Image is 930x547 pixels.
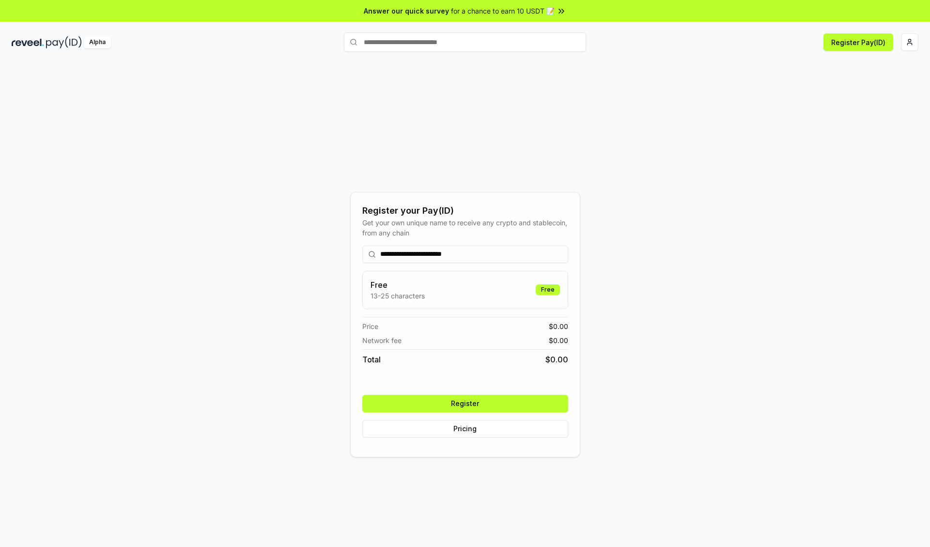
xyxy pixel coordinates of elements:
[545,354,568,365] span: $ 0.00
[362,420,568,438] button: Pricing
[362,218,568,238] div: Get your own unique name to receive any crypto and stablecoin, from any chain
[362,321,378,331] span: Price
[46,36,82,48] img: pay_id
[362,204,568,218] div: Register your Pay(ID)
[362,354,381,365] span: Total
[549,335,568,345] span: $ 0.00
[362,395,568,412] button: Register
[364,6,449,16] span: Answer our quick survey
[536,284,560,295] div: Free
[823,33,893,51] button: Register Pay(ID)
[84,36,111,48] div: Alpha
[371,279,425,291] h3: Free
[12,36,44,48] img: reveel_dark
[371,291,425,301] p: 13-25 characters
[451,6,555,16] span: for a chance to earn 10 USDT 📝
[362,335,402,345] span: Network fee
[549,321,568,331] span: $ 0.00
